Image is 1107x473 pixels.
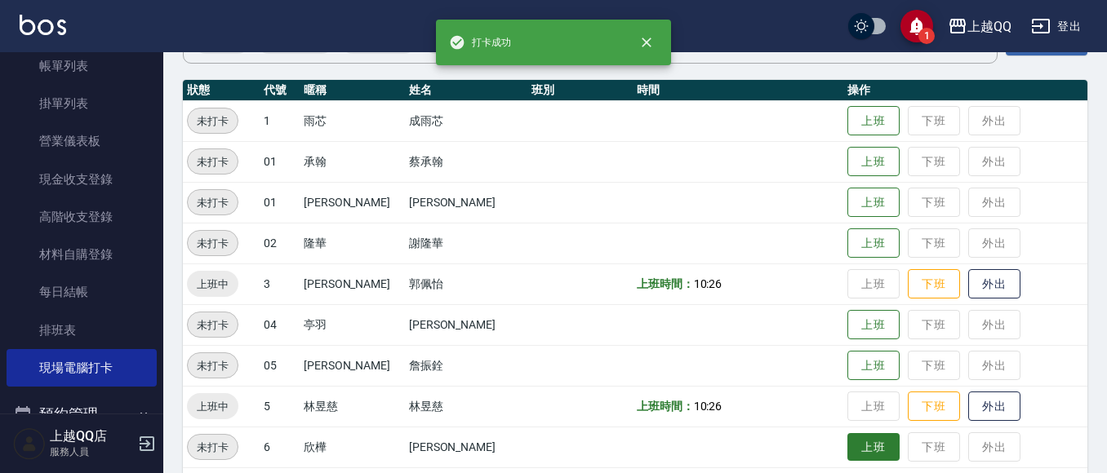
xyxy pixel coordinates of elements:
[847,433,900,462] button: 上班
[405,223,527,263] td: 謝隆華
[300,427,405,467] td: 欣樺
[50,428,133,444] h5: 上越QQ店
[7,198,157,236] a: 高階收支登錄
[694,277,722,290] span: 10:26
[847,310,900,340] button: 上班
[50,444,133,459] p: 服務人員
[405,100,527,141] td: 成雨芯
[260,182,300,223] td: 01
[1025,11,1087,42] button: 登出
[527,80,633,101] th: 班別
[405,80,527,101] th: 姓名
[405,345,527,386] td: 詹振銓
[260,100,300,141] td: 1
[7,85,157,122] a: 掛單列表
[188,316,238,334] span: 未打卡
[637,277,694,290] b: 上班時間：
[449,34,511,51] span: 打卡成功
[918,28,935,44] span: 1
[637,400,694,413] b: 上班時間：
[405,182,527,223] td: [PERSON_NAME]
[188,113,238,130] span: 未打卡
[7,47,157,85] a: 帳單列表
[188,194,238,211] span: 未打卡
[7,122,157,160] a: 營業儀表板
[967,16,1011,37] div: 上越QQ
[908,269,960,299] button: 下班
[7,161,157,198] a: 現金收支登錄
[941,10,1018,43] button: 上越QQ
[7,236,157,273] a: 材料自購登錄
[7,312,157,349] a: 排班表
[300,182,405,223] td: [PERSON_NAME]
[405,427,527,467] td: [PERSON_NAME]
[20,15,66,35] img: Logo
[188,153,238,170] span: 未打卡
[187,398,238,415] span: 上班中
[183,80,260,101] th: 狀態
[405,141,527,182] td: 蔡承翰
[260,263,300,304] td: 3
[405,386,527,427] td: 林昱慈
[300,223,405,263] td: 隆華
[260,345,300,386] td: 05
[300,386,405,427] td: 林昱慈
[300,80,405,101] th: 暱稱
[260,80,300,101] th: 代號
[188,235,238,252] span: 未打卡
[847,351,900,381] button: 上班
[300,100,405,141] td: 雨芯
[908,391,960,422] button: 下班
[968,391,1020,422] button: 外出
[629,24,665,60] button: close
[260,427,300,467] td: 6
[300,345,405,386] td: [PERSON_NAME]
[260,223,300,263] td: 02
[260,386,300,427] td: 5
[847,188,900,218] button: 上班
[300,263,405,304] td: [PERSON_NAME]
[633,80,843,101] th: 時間
[405,263,527,304] td: 郭佩怡
[847,106,900,136] button: 上班
[188,357,238,374] span: 未打卡
[300,304,405,345] td: 亭羽
[968,269,1020,299] button: 外出
[847,228,900,259] button: 上班
[13,427,46,460] img: Person
[694,400,722,413] span: 10:26
[843,80,1087,101] th: 操作
[260,304,300,345] td: 04
[7,393,157,435] button: 預約管理
[7,273,157,311] a: 每日結帳
[847,147,900,177] button: 上班
[300,141,405,182] td: 承翰
[187,276,238,293] span: 上班中
[405,304,527,345] td: [PERSON_NAME]
[188,439,238,456] span: 未打卡
[900,10,933,42] button: save
[260,141,300,182] td: 01
[7,349,157,387] a: 現場電腦打卡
